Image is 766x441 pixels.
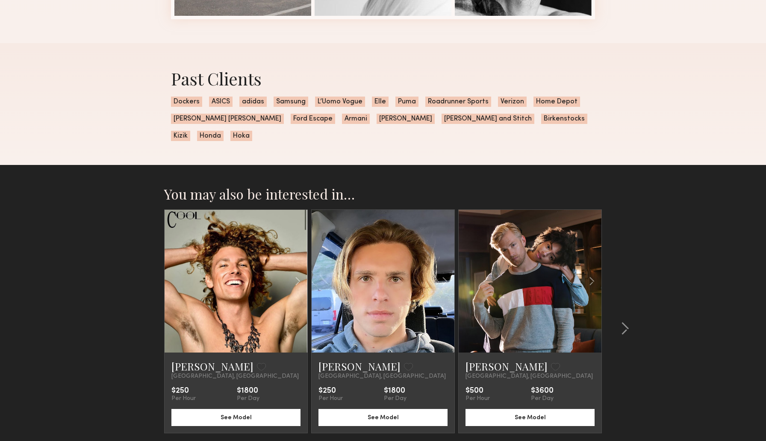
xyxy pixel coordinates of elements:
span: Elle [372,97,389,107]
div: $1800 [237,387,259,395]
div: Per Day [531,395,554,402]
span: Honda [197,131,224,141]
span: [GEOGRAPHIC_DATA], [GEOGRAPHIC_DATA] [465,373,593,380]
span: Kizik [171,131,190,141]
div: $3600 [531,387,554,395]
button: See Model [465,409,595,426]
span: [PERSON_NAME] and Stitch [442,114,534,124]
a: [PERSON_NAME] [465,359,548,373]
div: Per Day [384,395,407,402]
div: Per Hour [465,395,490,402]
div: $1800 [384,387,407,395]
span: [PERSON_NAME] [377,114,435,124]
button: See Model [171,409,301,426]
span: Home Depot [533,97,580,107]
a: See Model [171,413,301,420]
a: See Model [465,413,595,420]
div: Per Hour [318,395,343,402]
span: Verizon [498,97,527,107]
span: Samsung [274,97,308,107]
a: See Model [318,413,448,420]
span: [GEOGRAPHIC_DATA], [GEOGRAPHIC_DATA] [171,373,299,380]
span: Armani [342,114,370,124]
a: [PERSON_NAME] [318,359,401,373]
span: [GEOGRAPHIC_DATA], [GEOGRAPHIC_DATA] [318,373,446,380]
button: See Model [318,409,448,426]
a: [PERSON_NAME] [171,359,253,373]
span: Roadrunner Sports [425,97,491,107]
div: Per Hour [171,395,196,402]
span: [PERSON_NAME] [PERSON_NAME] [171,114,284,124]
span: Dockers [171,97,202,107]
span: Puma [395,97,418,107]
div: $250 [171,387,196,395]
span: L’Uomo Vogue [315,97,365,107]
span: ASICS [209,97,233,107]
div: Past Clients [171,67,595,90]
span: Hoka [230,131,252,141]
div: Per Day [237,395,259,402]
span: adidas [239,97,267,107]
span: Ford Escape [291,114,335,124]
h2: You may also be interested in… [164,185,602,203]
div: $250 [318,387,343,395]
span: Birkenstocks [541,114,587,124]
div: $500 [465,387,490,395]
